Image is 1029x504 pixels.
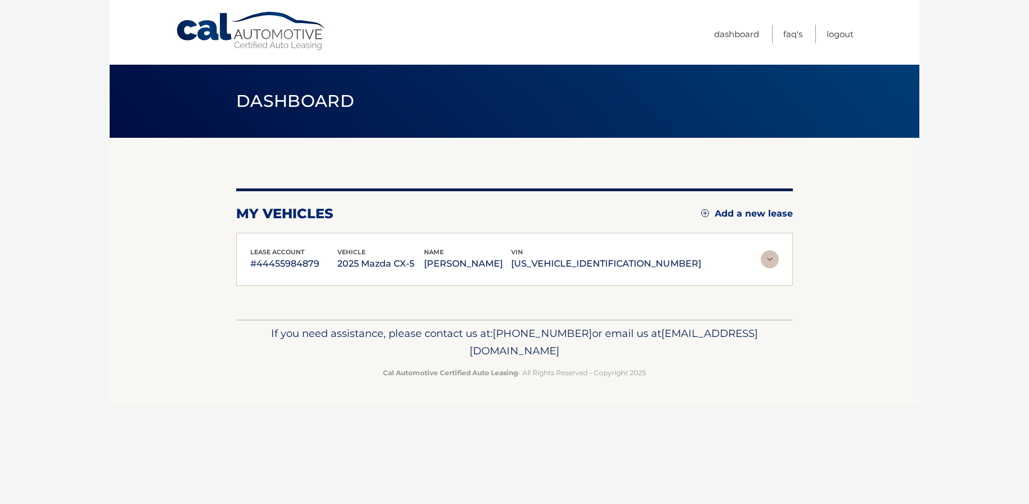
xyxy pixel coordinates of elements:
[424,256,511,272] p: [PERSON_NAME]
[383,368,518,377] strong: Cal Automotive Certified Auto Leasing
[493,327,592,340] span: [PHONE_NUMBER]
[701,208,793,219] a: Add a new lease
[337,248,365,256] span: vehicle
[250,248,305,256] span: lease account
[511,256,701,272] p: [US_VEHICLE_IDENTIFICATION_NUMBER]
[175,11,327,51] a: Cal Automotive
[236,91,354,111] span: Dashboard
[236,205,333,222] h2: my vehicles
[243,367,786,379] p: - All Rights Reserved - Copyright 2025
[827,25,854,43] a: Logout
[337,256,425,272] p: 2025 Mazda CX-5
[424,248,444,256] span: name
[714,25,759,43] a: Dashboard
[761,250,779,268] img: accordion-rest.svg
[243,325,786,361] p: If you need assistance, please contact us at: or email us at
[250,256,337,272] p: #44455984879
[511,248,523,256] span: vin
[701,209,709,217] img: add.svg
[783,25,802,43] a: FAQ's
